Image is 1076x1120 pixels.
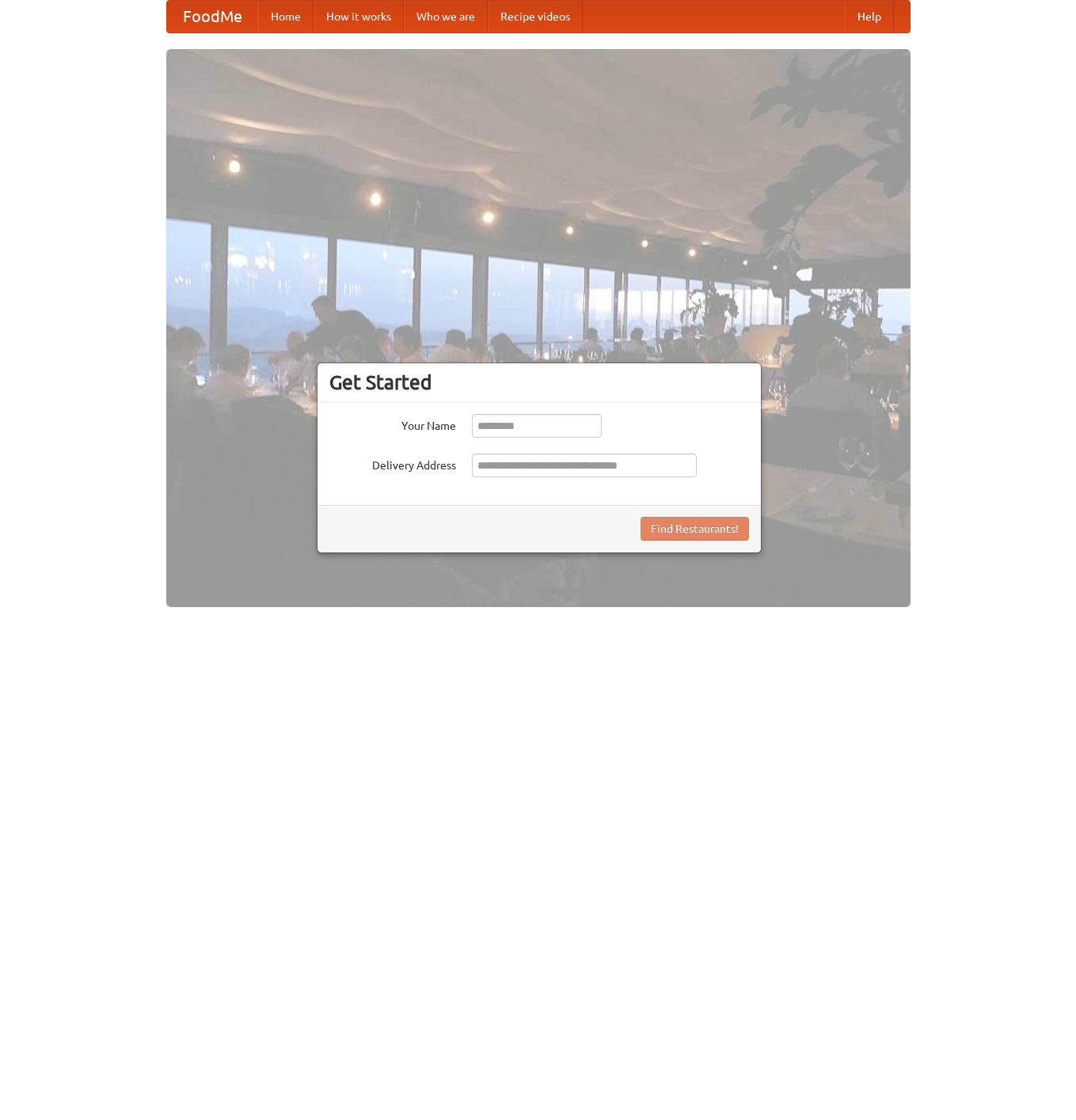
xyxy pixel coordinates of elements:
[845,1,894,32] a: Help
[167,1,258,32] a: FoodMe
[258,1,314,32] a: Home
[314,1,404,32] a: How it works
[329,414,456,434] label: Your Name
[404,1,488,32] a: Who we are
[641,517,749,541] button: Find Restaurants!
[329,454,456,473] label: Delivery Address
[488,1,583,32] a: Recipe videos
[329,370,749,394] h3: Get Started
